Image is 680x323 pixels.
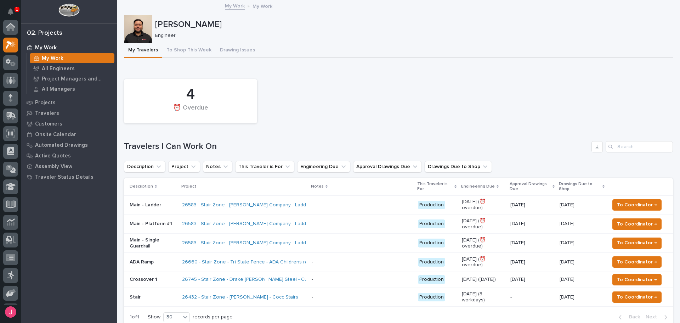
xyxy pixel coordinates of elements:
p: Main - Platform #1 [130,221,176,227]
div: - [312,277,313,283]
img: Workspace Logo [58,4,79,17]
a: Project Managers and Engineers [27,74,117,84]
span: To Coordinator → [617,258,657,266]
span: To Coordinator → [617,220,657,228]
p: Active Quotes [35,153,71,159]
p: Approval Drawings Due [510,180,551,193]
p: Traveler Status Details [35,174,93,180]
a: 26660 - Stair Zone - Tri State Fence - ADA Childrens ramp [182,259,314,265]
p: [DATE] [560,258,576,265]
button: Drawings Due to Shop [425,161,492,172]
p: [PERSON_NAME] [155,20,670,30]
p: Main - Single Guardrail [130,237,176,249]
span: Next [646,314,661,320]
a: Assembly View [21,161,117,172]
p: [DATE] [560,293,576,300]
p: Customers [35,121,62,127]
div: - [312,202,313,208]
a: Active Quotes [21,150,117,161]
button: To Shop This Week [162,43,216,58]
p: This Traveler is For [417,180,453,193]
input: Search [606,141,673,152]
p: Main - Ladder [130,202,176,208]
p: [DATE] ([DATE]) [462,277,505,283]
button: Approval Drawings Due [353,161,422,172]
tr: Crossover 126745 - Stair Zone - Drake [PERSON_NAME] Steel - Custom Crossovers - Production[DATE] ... [124,272,673,288]
span: To Coordinator → [617,201,657,209]
tr: Stair26432 - Stair Zone - [PERSON_NAME] - Cocc Stairs - Production[DATE] (3 workdays)-[DATE][DATE... [124,288,673,307]
p: [DATE] (3 workdays) [462,291,505,303]
h1: Travelers I Can Work On [124,141,589,152]
div: - [312,240,313,246]
span: To Coordinator → [617,293,657,301]
a: Projects [21,97,117,108]
button: To Coordinator → [612,291,662,303]
p: Travelers [35,110,59,117]
p: [DATE] [560,201,576,208]
div: 30 [164,313,181,321]
a: All Engineers [27,63,117,73]
span: To Coordinator → [617,239,657,247]
p: My Work [42,55,63,62]
p: Description [130,183,153,190]
p: Project Managers and Engineers [42,76,112,82]
p: [DATE] [510,259,554,265]
p: Show [148,314,160,320]
div: ⏰ Overdue [136,104,245,119]
button: Next [643,314,673,320]
p: Assembly View [35,163,72,170]
p: - [510,294,554,300]
p: 1 [16,7,18,12]
div: Production [418,275,445,284]
button: To Coordinator → [612,274,662,285]
tr: Main - Platform #126583 - Stair Zone - [PERSON_NAME] Company - Ladder with Platform - Production[... [124,215,673,234]
a: Onsite Calendar [21,129,117,140]
div: - [312,259,313,265]
div: Production [418,258,445,267]
p: [DATE] [510,221,554,227]
button: This Traveler is For [235,161,294,172]
p: Stair [130,294,176,300]
span: To Coordinator → [617,275,657,284]
button: users-avatar [3,305,18,319]
p: [DATE] (⏰ overdue) [462,256,505,268]
a: Traveler Status Details [21,172,117,182]
button: My Travelers [124,43,162,58]
button: To Coordinator → [612,218,662,230]
a: All Managers [27,84,117,94]
p: My Work [35,45,57,51]
p: [DATE] (⏰ overdue) [462,237,505,249]
div: - [312,221,313,227]
p: [DATE] [560,219,576,227]
p: [DATE] [560,275,576,283]
p: [DATE] [560,239,576,246]
tr: ADA Ramp26660 - Stair Zone - Tri State Fence - ADA Childrens ramp - Production[DATE] (⏰ overdue)[... [124,252,673,272]
tr: Main - Single Guardrail26583 - Stair Zone - [PERSON_NAME] Company - Ladder with Platform - Produc... [124,234,673,253]
p: Automated Drawings [35,142,88,149]
p: Projects [35,100,56,106]
p: [DATE] [510,277,554,283]
p: Notes [311,183,324,190]
div: 4 [136,86,245,104]
a: 26583 - Stair Zone - [PERSON_NAME] Company - Ladder with Platform [182,202,341,208]
p: All Engineers [42,66,75,72]
p: Engineer [155,33,667,39]
button: Back [613,314,643,320]
button: Notifications [3,4,18,19]
a: 26583 - Stair Zone - [PERSON_NAME] Company - Ladder with Platform [182,240,341,246]
span: Back [625,314,640,320]
button: Engineering Due [297,161,350,172]
button: Description [124,161,165,172]
a: 26432 - Stair Zone - [PERSON_NAME] - Cocc Stairs [182,294,298,300]
div: Notifications1 [9,9,18,20]
p: Onsite Calendar [35,132,76,138]
p: [DATE] [510,202,554,208]
p: ADA Ramp [130,259,176,265]
button: Notes [203,161,232,172]
div: - [312,294,313,300]
a: Customers [21,118,117,129]
p: Engineering Due [461,183,495,190]
a: My Work [27,53,117,63]
div: Production [418,293,445,302]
